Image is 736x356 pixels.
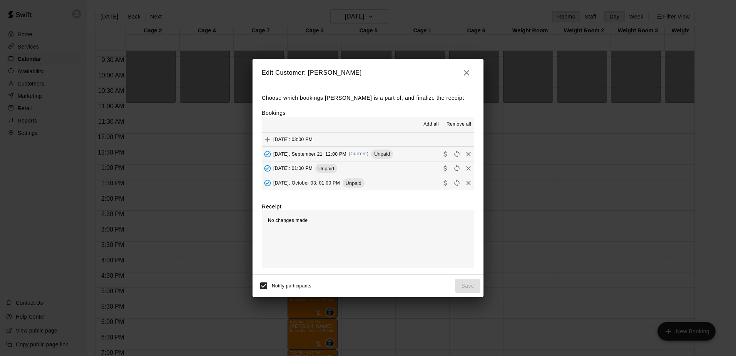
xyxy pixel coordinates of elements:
label: Receipt [262,203,281,210]
span: Reschedule [451,151,463,156]
span: Notify participants [272,283,311,289]
span: No changes made [268,218,308,223]
p: Choose which bookings [PERSON_NAME] is a part of, and finalize the receipt [262,93,474,103]
span: Unpaid [315,166,337,171]
span: Collect payment [440,180,451,186]
span: Add [262,136,273,142]
span: Unpaid [343,180,365,186]
span: [DATE]: 01:00 PM [273,166,313,171]
label: Bookings [262,110,286,116]
span: Remove all [447,121,471,128]
button: Added - Collect Payment[DATE], September 21: 12:00 PM(Current)UnpaidCollect paymentRescheduleRemove [262,147,474,161]
span: Reschedule [451,165,463,171]
span: Reschedule [451,180,463,186]
button: Added - Collect Payment[DATE], October 03: 01:00 PMUnpaidCollect paymentRescheduleRemove [262,176,474,190]
span: [DATE], October 03: 01:00 PM [273,180,340,186]
span: Unpaid [371,151,393,157]
h2: Edit Customer: [PERSON_NAME] [253,59,483,87]
button: Added - Collect Payment [262,177,273,189]
span: [DATE]: 03:00 PM [273,137,313,142]
span: Remove [463,151,474,156]
span: [DATE], September 21: 12:00 PM [273,151,346,156]
span: Collect payment [440,151,451,156]
button: Add all [419,118,443,131]
span: Remove [463,180,474,186]
button: Added - Collect Payment [262,163,273,174]
button: Added - Collect Payment[DATE]: 01:00 PMUnpaidCollect paymentRescheduleRemove [262,161,474,176]
span: Collect payment [440,165,451,171]
button: Remove all [443,118,474,131]
span: Remove [463,165,474,171]
span: Add all [423,121,439,128]
span: (Current) [349,151,369,156]
button: Add[DATE]: 03:00 PM [262,133,474,147]
button: Added - Collect Payment [262,148,273,160]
